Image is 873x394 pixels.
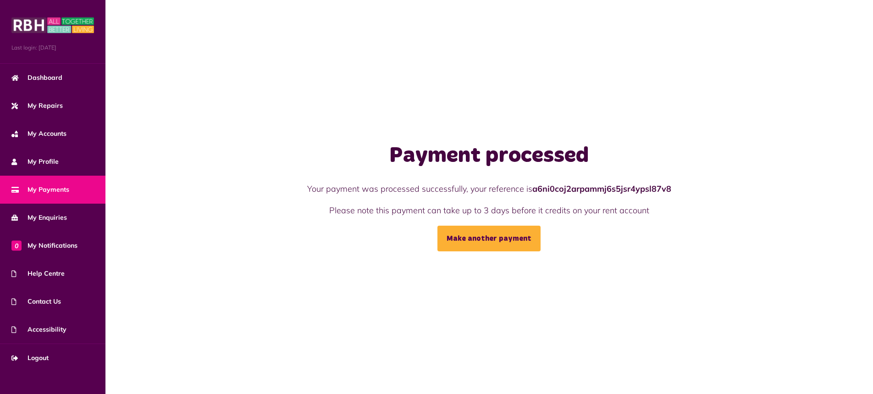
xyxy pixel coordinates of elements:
[232,204,746,216] p: Please note this payment can take up to 3 days before it credits on your rent account
[11,129,66,139] span: My Accounts
[11,325,66,334] span: Accessibility
[11,353,49,363] span: Logout
[11,73,62,83] span: Dashboard
[232,143,746,169] h1: Payment processed
[11,44,94,52] span: Last login: [DATE]
[11,297,61,306] span: Contact Us
[11,240,22,250] span: 0
[11,269,65,278] span: Help Centre
[11,241,77,250] span: My Notifications
[11,101,63,111] span: My Repairs
[11,213,67,222] span: My Enquiries
[437,226,541,251] a: Make another payment
[532,183,671,194] strong: a6ni0coj2arpammj6s5jsr4ypsl87v8
[11,185,69,194] span: My Payments
[232,183,746,195] p: Your payment was processed successfully, your reference is
[11,16,94,34] img: MyRBH
[11,157,59,166] span: My Profile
